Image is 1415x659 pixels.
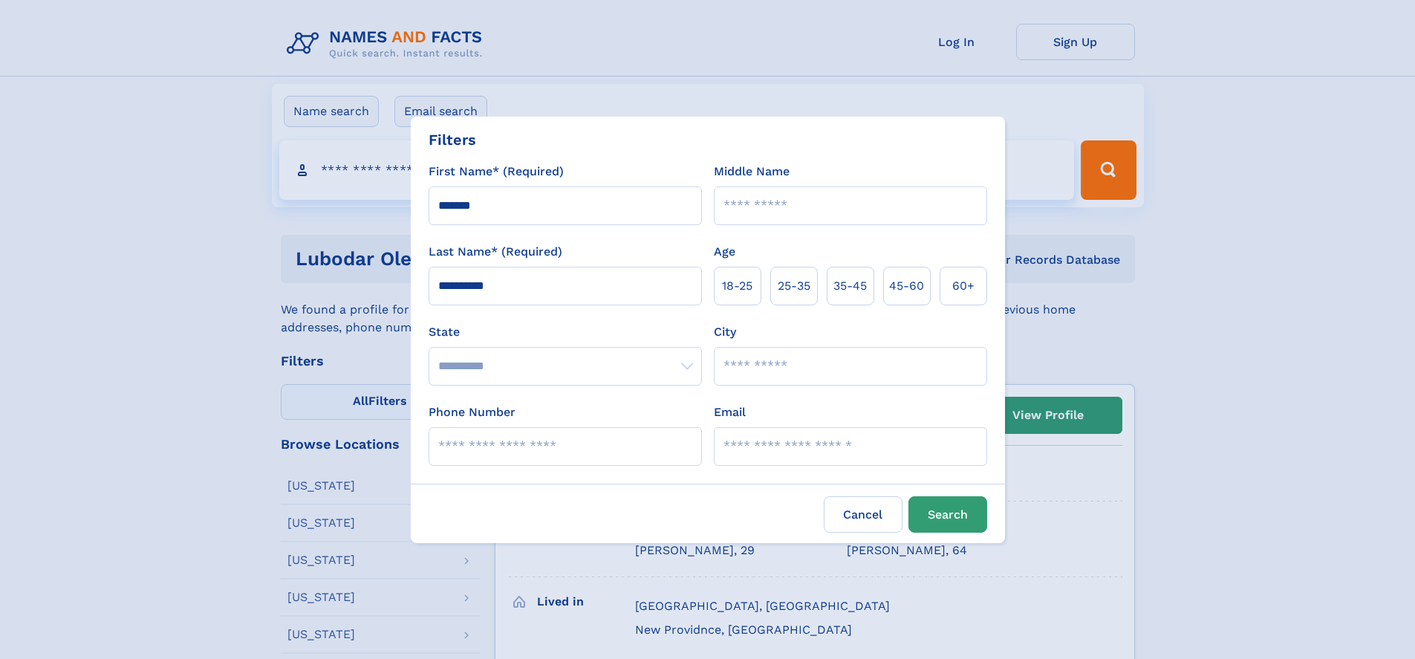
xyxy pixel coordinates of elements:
[714,163,790,181] label: Middle Name
[778,277,810,295] span: 25‑35
[722,277,752,295] span: 18‑25
[429,163,564,181] label: First Name* (Required)
[889,277,924,295] span: 45‑60
[824,496,902,533] label: Cancel
[429,403,515,421] label: Phone Number
[714,323,736,341] label: City
[714,403,746,421] label: Email
[908,496,987,533] button: Search
[952,277,975,295] span: 60+
[429,323,702,341] label: State
[429,243,562,261] label: Last Name* (Required)
[429,129,476,151] div: Filters
[714,243,735,261] label: Age
[833,277,867,295] span: 35‑45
